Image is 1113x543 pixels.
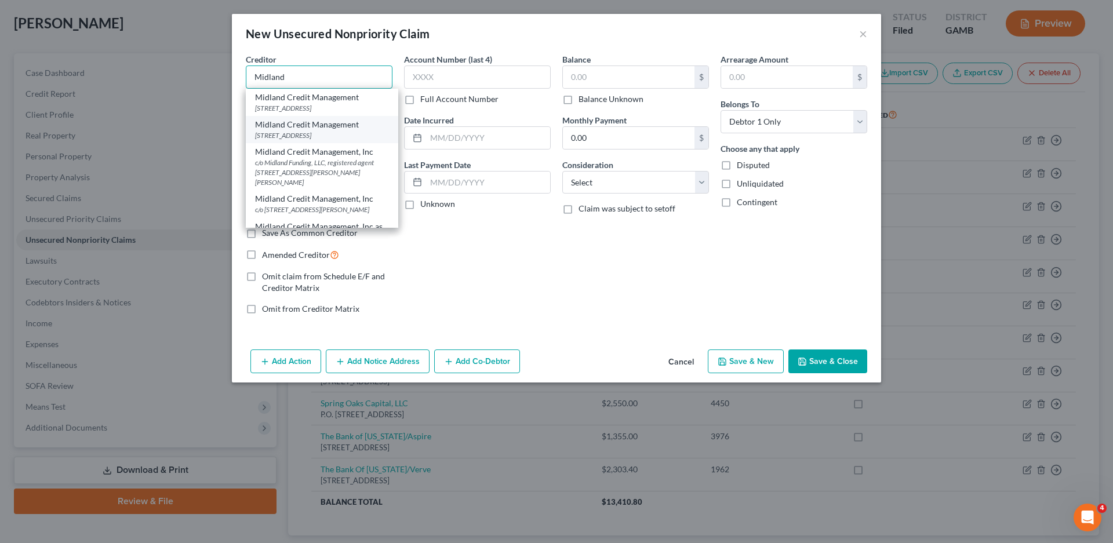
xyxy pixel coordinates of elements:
label: Save As Common Creditor [262,227,358,239]
input: Search creditor by name... [246,65,392,89]
label: Arrearage Amount [721,53,788,65]
div: $ [694,66,708,88]
span: Omit claim from Schedule E/F and Creditor Matrix [262,271,385,293]
span: Belongs To [721,99,759,109]
input: XXXX [404,65,551,89]
button: Save & Close [788,349,867,374]
div: Midland Credit Management [255,92,389,103]
div: c/o Midland Funding, LLC, registered agent [STREET_ADDRESS][PERSON_NAME][PERSON_NAME] [255,158,389,187]
span: Omit from Creditor Matrix [262,304,359,314]
span: Disputed [737,160,770,170]
div: Midland Credit Management, Inc as assignee of Capital One Bank ([GEOGRAPHIC_DATA]), N.A. [255,221,389,256]
span: Claim was subject to setoff [579,203,675,213]
div: [STREET_ADDRESS] [255,103,389,113]
div: $ [694,127,708,149]
div: Midland Credit Management [255,119,389,130]
label: Account Number (last 4) [404,53,492,65]
span: Creditor [246,54,277,64]
span: Amended Creditor [262,250,330,260]
input: MM/DD/YYYY [426,127,550,149]
div: $ [853,66,867,88]
label: Unknown [420,198,455,210]
div: Midland Credit Management, Inc [255,146,389,158]
label: Full Account Number [420,93,499,105]
span: 4 [1097,504,1107,513]
button: Add Notice Address [326,349,430,374]
div: Midland Credit Management, Inc [255,193,389,205]
button: Save & New [708,349,784,374]
div: [STREET_ADDRESS] [255,130,389,140]
iframe: Intercom live chat [1074,504,1101,531]
button: Cancel [659,351,703,374]
span: Unliquidated [737,178,784,188]
button: Add Action [250,349,321,374]
label: Balance [562,53,591,65]
div: c/o [STREET_ADDRESS][PERSON_NAME] [255,205,389,214]
input: 0.00 [721,66,853,88]
label: Last Payment Date [404,159,471,171]
button: × [859,27,867,41]
label: Choose any that apply [721,143,799,155]
button: Add Co-Debtor [434,349,520,374]
span: Contingent [737,197,777,207]
label: Date Incurred [404,114,454,126]
label: Monthly Payment [562,114,627,126]
label: Balance Unknown [579,93,643,105]
input: MM/DD/YYYY [426,172,550,194]
input: 0.00 [563,127,694,149]
div: New Unsecured Nonpriority Claim [246,25,430,42]
input: 0.00 [563,66,694,88]
label: Consideration [562,159,613,171]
